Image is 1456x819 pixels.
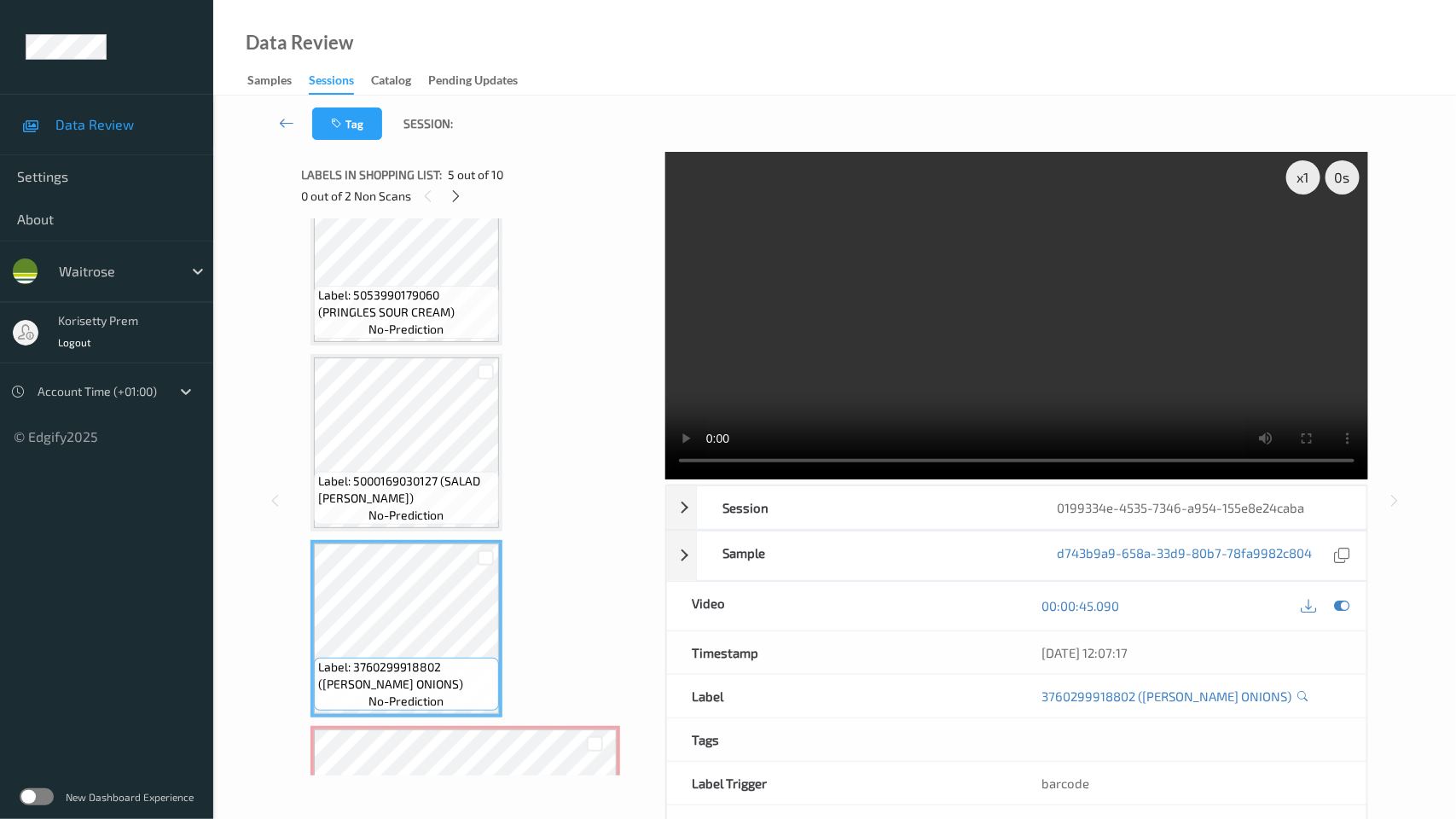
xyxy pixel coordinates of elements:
div: x 1 [1286,160,1320,195]
div: Timestamp [667,631,1017,674]
div: barcode [1017,762,1366,804]
div: Tags [667,718,1017,761]
div: 0 out of 2 Non Scans [302,185,653,206]
button: Tag [312,107,382,140]
span: Labels in shopping list: [302,166,443,183]
div: 0 s [1325,160,1360,195]
div: Pending Updates [428,72,518,93]
span: Session: [403,115,453,132]
a: d743b9a9-658a-33d9-80b7-78fa9982c804 [1057,544,1312,567]
a: Sessions [309,69,371,95]
div: Sampled743b9a9-658a-33d9-80b7-78fa9982c804 [666,531,1367,581]
div: 0199334e-4535-7346-a954-155e8e24caba [1031,486,1366,529]
div: Data Review [246,34,353,51]
span: 5 out of 10 [449,166,504,183]
div: Samples [247,72,292,93]
span: Label: 3760299918802 ([PERSON_NAME] ONIONS) [318,659,496,693]
a: Pending Updates [428,69,535,93]
a: 00:00:45.090 [1042,597,1120,614]
div: Label [667,675,1017,717]
div: [DATE] 12:07:17 [1042,644,1341,661]
div: Sessions [309,72,354,95]
span: no-prediction [368,321,444,338]
span: no-prediction [368,507,444,524]
a: 3760299918802 ([PERSON_NAME] ONIONS) [1042,688,1292,705]
div: Session0199334e-4535-7346-a954-155e8e24caba [666,485,1367,530]
div: Label Trigger [667,762,1017,804]
a: Catalog [371,69,428,93]
div: Session [697,486,1031,529]
div: Catalog [371,72,411,93]
span: no-prediction [368,693,444,710]
div: Video [667,582,1017,630]
a: Samples [247,69,309,93]
div: Sample [697,531,1031,580]
span: Label: 5053990179060 (PRINGLES SOUR CREAM) [318,287,496,321]
span: Label: 5000169030127 (SALAD [PERSON_NAME]) [318,473,496,507]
